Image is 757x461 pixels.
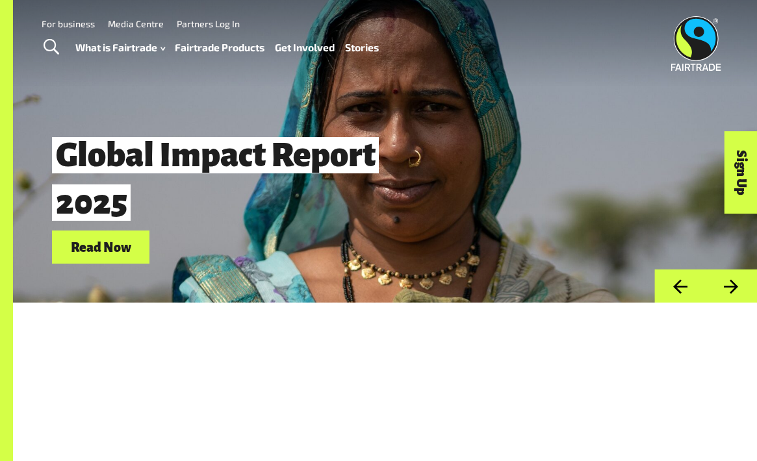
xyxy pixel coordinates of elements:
a: What is Fairtrade [75,38,165,56]
a: For business [42,18,95,29]
a: Media Centre [108,18,164,29]
a: Read Now [52,230,149,264]
a: Fairtrade Products [175,38,264,56]
a: Stories [345,38,379,56]
span: Global Impact Report 2025 [52,137,379,221]
button: Previous [654,269,706,303]
a: Toggle Search [35,31,67,64]
a: Get Involved [275,38,335,56]
img: Fairtrade Australia New Zealand logo [671,16,721,71]
a: Partners Log In [177,18,240,29]
button: Next [706,269,757,303]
